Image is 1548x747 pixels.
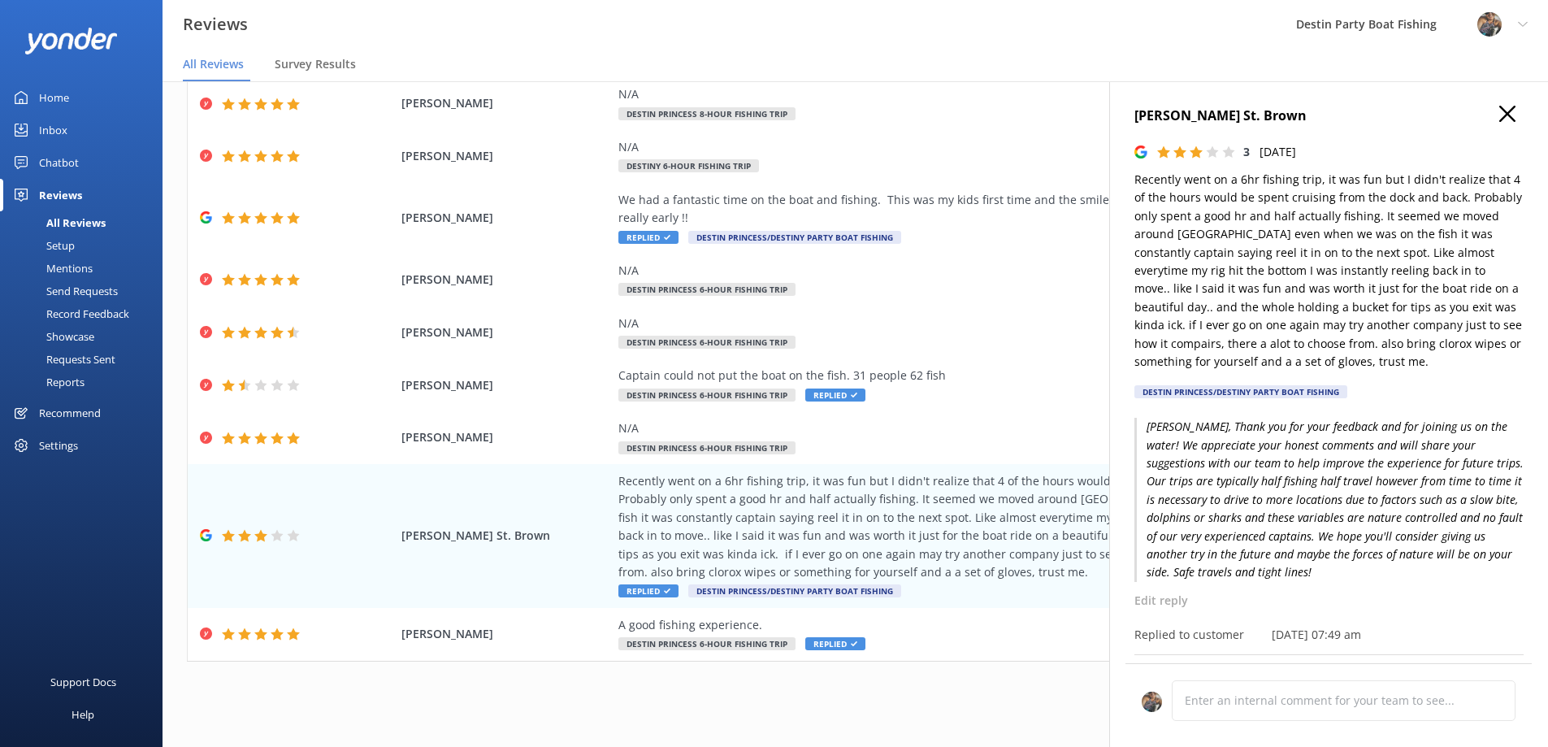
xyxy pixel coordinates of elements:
[1142,692,1162,712] img: 250-1666038197.jpg
[618,283,796,296] span: Destin Princess 6-Hour Fishing Trip
[618,159,759,172] span: Destiny 6-Hour Fishing Trip
[24,28,118,54] img: yonder-white-logo.png
[10,348,163,371] a: Requests Sent
[1134,592,1524,610] p: Edit reply
[39,429,78,462] div: Settings
[10,257,93,280] div: Mentions
[39,179,82,211] div: Reviews
[401,209,611,227] span: [PERSON_NAME]
[1260,143,1296,161] p: [DATE]
[39,146,79,179] div: Chatbot
[10,371,163,393] a: Reports
[401,324,611,341] span: [PERSON_NAME]
[275,56,356,72] span: Survey Results
[50,666,116,698] div: Support Docs
[1134,385,1347,398] div: Destin Princess/Destiny Party Boat Fishing
[401,271,611,289] span: [PERSON_NAME]
[618,584,679,597] span: Replied
[401,428,611,446] span: [PERSON_NAME]
[618,231,679,244] span: Replied
[1477,12,1502,37] img: 250-1666038197.jpg
[618,138,1358,156] div: N/A
[618,389,796,402] span: Destin Princess 6-Hour Fishing Trip
[1134,171,1524,371] p: Recently went on a 6hr fishing trip, it was fun but I didn't realize that 4 of the hours would be...
[1272,626,1361,644] p: [DATE] 07:49 am
[10,348,115,371] div: Requests Sent
[10,234,163,257] a: Setup
[10,280,118,302] div: Send Requests
[10,280,163,302] a: Send Requests
[618,616,1358,634] div: A good fishing experience.
[1134,418,1524,582] p: [PERSON_NAME], Thank you for your feedback and for joining us on the water! We appreciate your ho...
[1134,106,1524,127] h4: [PERSON_NAME] St. Brown
[39,114,67,146] div: Inbox
[10,211,106,234] div: All Reviews
[1499,106,1515,124] button: Close
[618,336,796,349] span: Destin Princess 6-Hour Fishing Trip
[618,191,1358,228] div: We had a fantastic time on the boat and fishing. This was my kids first time and the smiles on th...
[39,397,101,429] div: Recommend
[10,257,163,280] a: Mentions
[10,302,163,325] a: Record Feedback
[183,11,248,37] h3: Reviews
[401,94,611,112] span: [PERSON_NAME]
[618,315,1358,332] div: N/A
[72,698,94,731] div: Help
[688,584,901,597] span: Destin Princess/Destiny Party Boat Fishing
[618,441,796,454] span: Destin Princess 6-Hour Fishing Trip
[688,231,901,244] span: Destin Princess/Destiny Party Boat Fishing
[183,56,244,72] span: All Reviews
[401,147,611,165] span: [PERSON_NAME]
[401,376,611,394] span: [PERSON_NAME]
[618,419,1358,437] div: N/A
[618,107,796,120] span: Destin Princess 8-Hour Fishing Trip
[1243,144,1250,159] span: 3
[618,85,1358,103] div: N/A
[805,637,865,650] span: Replied
[618,367,1358,384] div: Captain could not put the boat on the fish. 31 people 62 fish
[10,325,163,348] a: Showcase
[401,527,611,545] span: [PERSON_NAME] St. Brown
[10,234,75,257] div: Setup
[10,302,129,325] div: Record Feedback
[618,472,1358,581] div: Recently went on a 6hr fishing trip, it was fun but I didn't realize that 4 of the hours would be...
[618,262,1358,280] div: N/A
[1134,626,1244,644] p: Replied to customer
[10,211,163,234] a: All Reviews
[618,637,796,650] span: Destin Princess 6-Hour Fishing Trip
[805,389,865,402] span: Replied
[401,625,611,643] span: [PERSON_NAME]
[39,81,69,114] div: Home
[10,371,85,393] div: Reports
[10,325,94,348] div: Showcase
